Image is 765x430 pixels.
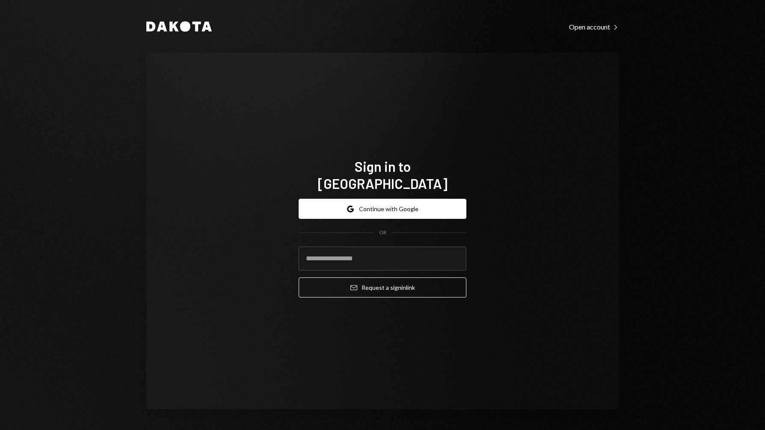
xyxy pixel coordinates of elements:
[299,277,466,297] button: Request a signinlink
[569,22,619,31] a: Open account
[299,199,466,219] button: Continue with Google
[569,23,619,31] div: Open account
[299,158,466,192] h1: Sign in to [GEOGRAPHIC_DATA]
[379,229,386,236] div: OR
